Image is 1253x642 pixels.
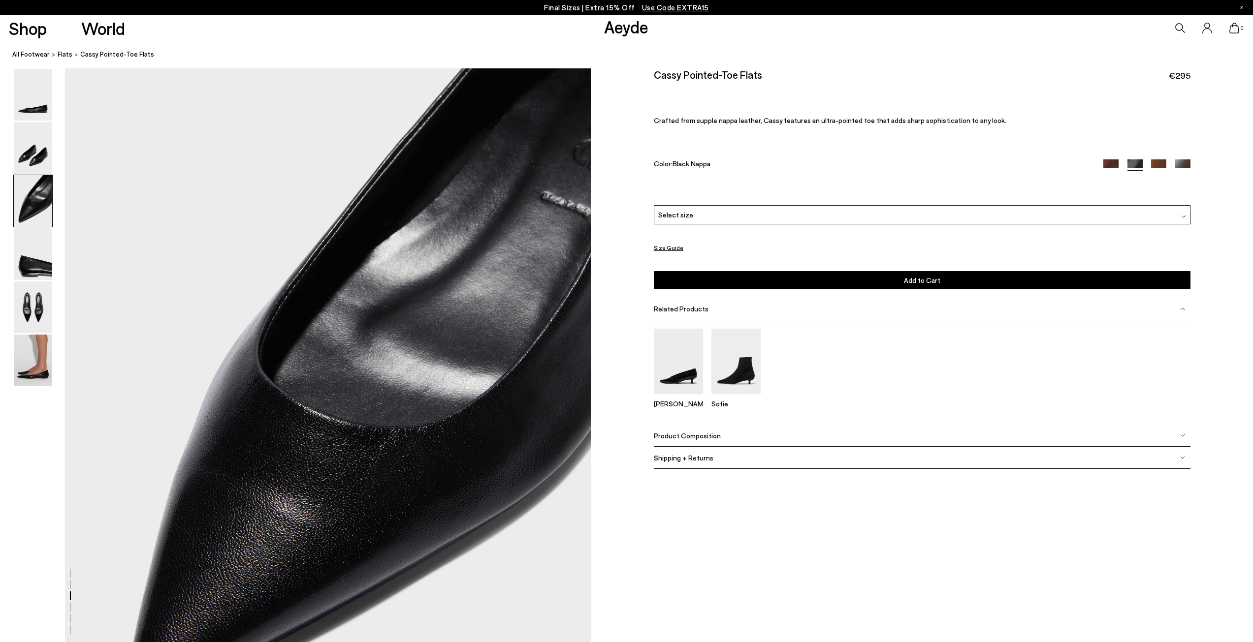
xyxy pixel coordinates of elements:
a: Shop [9,20,47,37]
img: Cassy Pointed-Toe Flats - Image 2 [14,122,52,174]
img: Cassy Pointed-Toe Flats - Image 6 [14,335,52,386]
a: Flats [58,49,72,60]
img: Cassy Pointed-Toe Flats - Image 3 [14,175,52,227]
span: Cassy Pointed-Toe Flats [80,49,154,60]
span: Black Nappa [673,159,710,167]
p: Sofie [711,399,761,408]
p: Final Sizes | Extra 15% Off [544,1,709,14]
a: Clara Pointed-Toe Pumps [PERSON_NAME] [654,387,703,408]
img: svg%3E [1180,306,1185,311]
div: Color: [654,159,1086,170]
nav: breadcrumb [12,41,1253,68]
img: Cassy Pointed-Toe Flats - Image 4 [14,228,52,280]
a: 0 [1229,23,1239,33]
span: Select size [658,210,693,220]
img: Clara Pointed-Toe Pumps [654,329,703,394]
span: Navigate to /collections/ss25-final-sizes [642,3,709,12]
p: Crafted from supple nappa leather, Cassy features an ultra-pointed toe that adds sharp sophistica... [654,116,1190,124]
button: Add to Cart [654,271,1190,289]
a: World [81,20,125,37]
img: svg%3E [1181,214,1186,219]
span: €295 [1169,69,1190,82]
img: Cassy Pointed-Toe Flats - Image 5 [14,281,52,333]
span: Shipping + Returns [654,454,713,462]
img: Sofie Suede Ankle Boots [711,329,761,394]
img: Cassy Pointed-Toe Flats - Image 1 [14,69,52,121]
h2: Cassy Pointed-Toe Flats [654,68,762,81]
span: Related Products [654,305,708,313]
button: Size Guide [654,242,683,254]
img: svg%3E [1180,455,1185,460]
a: Sofie Suede Ankle Boots Sofie [711,387,761,408]
p: [PERSON_NAME] [654,399,703,408]
img: svg%3E [1180,433,1185,438]
a: Aeyde [604,16,648,37]
span: Flats [58,50,72,58]
span: Product Composition [654,431,721,440]
a: All Footwear [12,49,50,60]
span: Add to Cart [904,276,940,284]
span: 0 [1239,26,1244,31]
